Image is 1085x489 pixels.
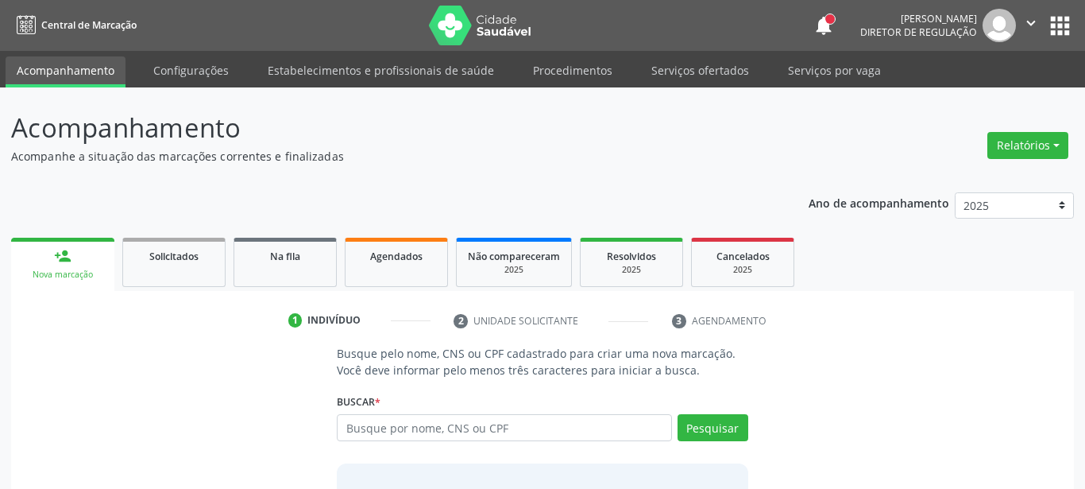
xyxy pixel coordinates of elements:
[1022,14,1040,32] i: 
[703,264,782,276] div: 2025
[41,18,137,32] span: Central de Marcação
[337,345,748,378] p: Busque pelo nome, CNS ou CPF cadastrado para criar uma nova marcação. Você deve informar pelo men...
[809,192,949,212] p: Ano de acompanhamento
[1016,9,1046,42] button: 
[860,12,977,25] div: [PERSON_NAME]
[607,250,656,263] span: Resolvidos
[22,269,103,281] div: Nova marcação
[54,247,71,265] div: person_add
[716,250,770,263] span: Cancelados
[337,414,672,441] input: Busque por nome, CNS ou CPF
[11,108,755,148] p: Acompanhamento
[270,250,300,263] span: Na fila
[678,414,748,441] button: Pesquisar
[860,25,977,39] span: Diretor de regulação
[6,56,125,87] a: Acompanhamento
[1046,12,1074,40] button: apps
[522,56,624,84] a: Procedimentos
[468,250,560,263] span: Não compareceram
[149,250,199,263] span: Solicitados
[288,313,303,328] div: 1
[11,148,755,165] p: Acompanhe a situação das marcações correntes e finalizadas
[468,264,560,276] div: 2025
[777,56,892,84] a: Serviços por vaga
[813,14,835,37] button: notifications
[640,56,760,84] a: Serviços ofertados
[592,264,671,276] div: 2025
[142,56,240,84] a: Configurações
[370,250,423,263] span: Agendados
[337,390,380,414] label: Buscar
[987,132,1068,159] button: Relatórios
[983,9,1016,42] img: img
[11,12,137,38] a: Central de Marcação
[257,56,505,84] a: Estabelecimentos e profissionais de saúde
[307,313,361,328] div: Indivíduo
